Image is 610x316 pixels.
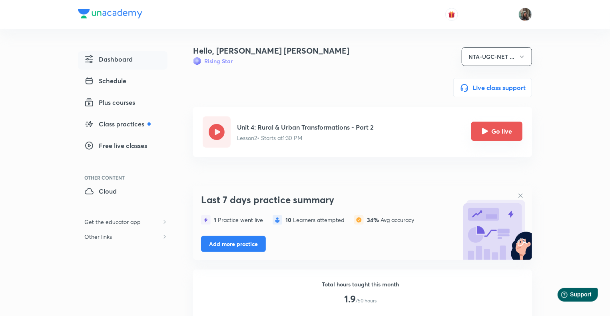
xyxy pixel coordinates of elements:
p: /50 hours [356,297,377,304]
div: Other Content [84,175,167,180]
h6: Other links [78,229,118,244]
a: Dashboard [78,51,167,70]
img: Badge [193,57,201,65]
span: Plus courses [84,98,135,107]
h6: Rising Star [204,57,233,65]
span: Class practices [84,119,151,129]
iframe: Help widget launcher [539,285,601,307]
a: Class practices [78,116,167,134]
img: Yashika Sanjay Hargunani [518,8,532,21]
div: Learners attempted [285,217,345,223]
div: Practice went live [214,217,263,223]
h4: Hello, [PERSON_NAME] [PERSON_NAME] [193,45,349,57]
h6: Total hours taught this month [322,280,399,288]
img: statistics [354,215,364,225]
a: Plus courses [78,94,167,113]
h6: Get the educator app [78,214,147,229]
span: Schedule [84,76,126,86]
img: statistics [273,215,282,225]
button: Live class support [453,78,532,97]
span: 1 [214,216,218,224]
span: Free live classes [84,141,147,150]
h3: 1.9 [345,293,356,305]
a: Company Logo [78,9,142,20]
span: Cloud [84,186,117,196]
a: Cloud [78,183,167,202]
p: Lesson 2 • Starts at 1:30 PM [237,134,374,142]
span: 34% [367,216,381,224]
div: Avg accuracy [367,217,414,223]
button: Add more practice [201,236,266,252]
a: Schedule [78,73,167,91]
img: Company Logo [78,9,142,18]
img: statistics [201,215,211,225]
button: Go live [471,122,522,141]
span: Dashboard [84,54,133,64]
h3: Last 7 days practice summary [201,194,456,206]
img: bg [460,188,532,260]
button: avatar [445,8,458,21]
span: 10 [285,216,293,224]
img: avatar [448,11,455,18]
a: Free live classes [78,138,167,156]
button: NTA-UGC-NET ... [462,47,532,66]
h5: Unit 4: Rural & Urban Transformations - Part 2 [237,122,374,132]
